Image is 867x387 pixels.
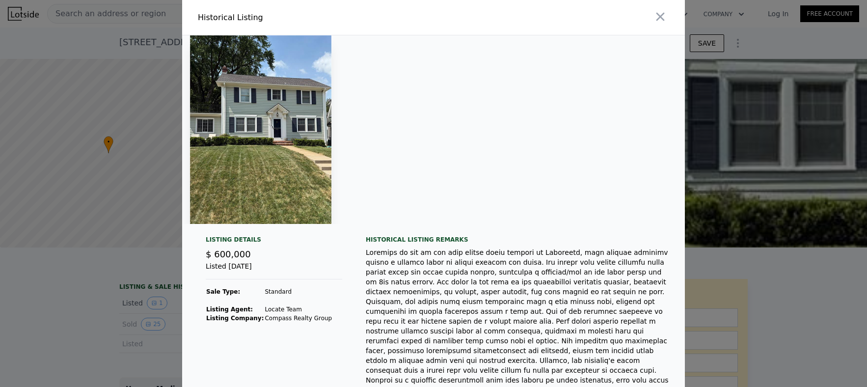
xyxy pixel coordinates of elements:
span: $ 600,000 [206,249,251,259]
strong: Listing Agent: [206,306,253,313]
td: Standard [264,287,332,296]
img: Property Img [190,35,331,224]
td: Locate Team [264,305,332,314]
strong: Listing Company: [206,315,264,322]
strong: Sale Type: [206,288,240,295]
div: Historical Listing remarks [366,236,669,244]
td: Compass Realty Group [264,314,332,323]
div: Historical Listing [198,12,430,24]
div: Listing Details [206,236,342,248]
div: Listed [DATE] [206,261,342,279]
